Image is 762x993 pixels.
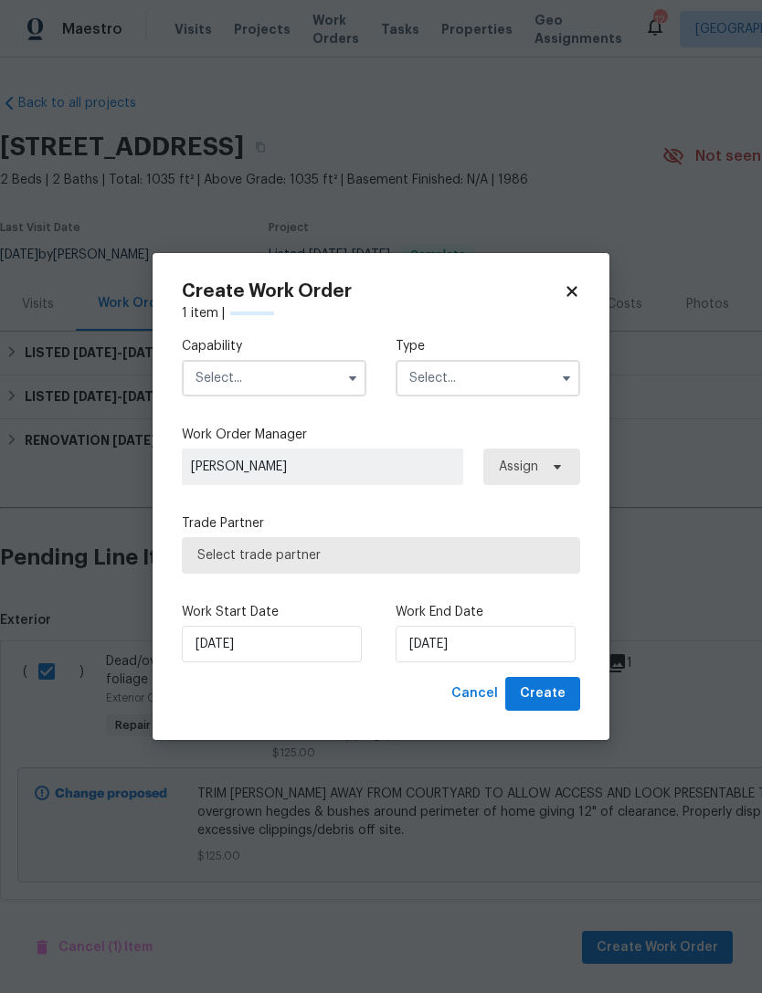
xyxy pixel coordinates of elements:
[396,626,576,662] input: M/D/YYYY
[396,337,580,355] label: Type
[396,360,580,396] input: Select...
[182,626,362,662] input: M/D/YYYY
[197,546,565,565] span: Select trade partner
[182,426,580,444] label: Work Order Manager
[499,458,538,476] span: Assign
[444,677,505,711] button: Cancel
[182,304,580,322] div: 1 item |
[451,682,498,705] span: Cancel
[556,367,577,389] button: Show options
[182,360,366,396] input: Select...
[342,367,364,389] button: Show options
[520,682,566,705] span: Create
[182,282,564,301] h2: Create Work Order
[191,458,454,476] span: [PERSON_NAME]
[182,603,366,621] label: Work Start Date
[182,337,366,355] label: Capability
[505,677,580,711] button: Create
[396,603,580,621] label: Work End Date
[182,514,580,533] label: Trade Partner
